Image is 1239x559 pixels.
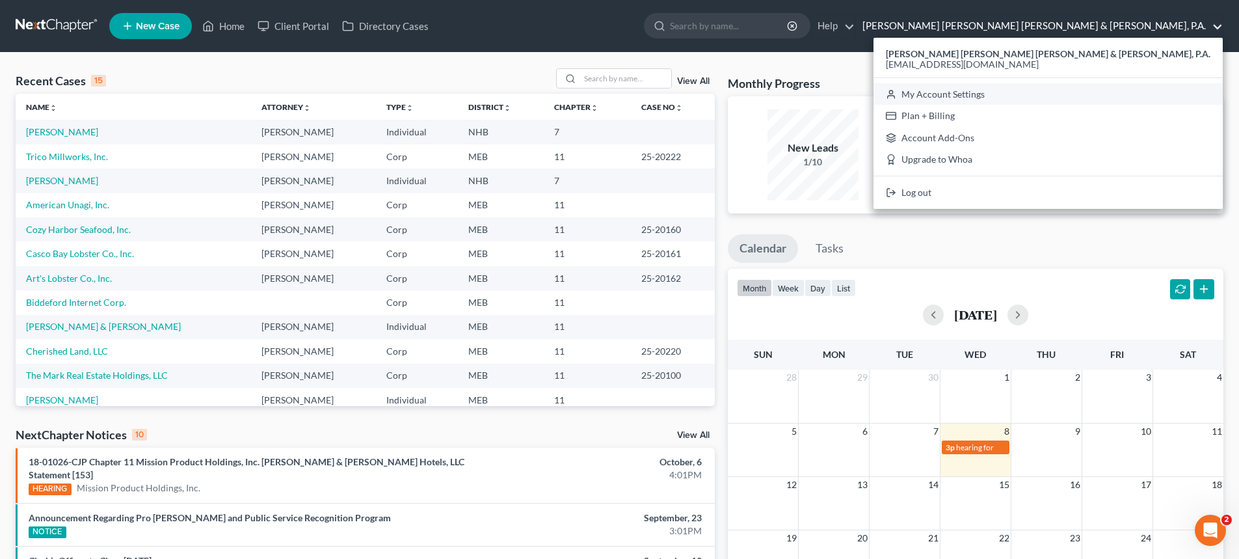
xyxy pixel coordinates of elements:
a: Art's Lobster Co., Inc. [26,273,112,284]
a: Case Nounfold_more [641,102,683,112]
a: Mission Product Holdings, Inc. [77,482,200,495]
td: Individual [376,169,458,193]
a: Calendar [728,234,798,263]
span: 5 [790,424,798,439]
td: NHB [458,120,544,144]
td: MEB [458,193,544,217]
span: Sat [1180,349,1196,360]
a: 18-01026-CJP Chapter 11 Mission Product Holdings, Inc. [PERSON_NAME] & [PERSON_NAME] Hotels, LLC ... [29,456,464,480]
a: View All [677,431,710,440]
a: Districtunfold_more [468,102,511,112]
td: 11 [544,241,631,266]
td: MEB [458,217,544,241]
i: unfold_more [675,104,683,112]
iframe: Intercom live chat [1195,515,1226,546]
span: Sun [754,349,773,360]
td: MEB [458,315,544,339]
td: 11 [544,144,631,169]
td: MEB [458,339,544,363]
span: 11 [1210,424,1223,439]
a: Home [196,14,251,38]
span: 10 [1139,424,1152,439]
td: [PERSON_NAME] [251,388,376,412]
span: Mon [823,349,846,360]
input: Search by name... [580,69,671,88]
span: 3p [946,443,955,452]
td: 25-20162 [631,266,715,290]
td: Corp [376,339,458,363]
span: 29 [856,370,869,385]
span: 22 [998,530,1011,546]
td: 11 [544,193,631,217]
span: 12 [785,477,798,493]
a: My Account Settings [873,83,1223,105]
td: 25-20161 [631,241,715,266]
i: unfold_more [591,104,598,112]
a: American Unagi, Inc. [26,199,109,210]
i: unfold_more [303,104,311,112]
span: 16 [1069,477,1082,493]
div: NextChapter Notices [16,427,147,443]
td: 25-20220 [631,339,715,363]
strong: [PERSON_NAME] [PERSON_NAME] [PERSON_NAME] & [PERSON_NAME], P.A. [886,48,1210,59]
i: unfold_more [49,104,57,112]
a: [PERSON_NAME] [PERSON_NAME] [PERSON_NAME] & [PERSON_NAME], P.A. [856,14,1223,38]
a: [PERSON_NAME] [26,175,98,186]
td: [PERSON_NAME] [251,193,376,217]
a: Casco Bay Lobster Co., Inc. [26,248,134,259]
td: Individual [376,120,458,144]
div: 1/10 [767,156,859,169]
span: 18 [1210,477,1223,493]
span: Thu [1037,349,1056,360]
span: 15 [998,477,1011,493]
td: 25-20100 [631,364,715,388]
div: Recent Cases [16,73,106,89]
a: [PERSON_NAME] [26,126,98,137]
td: 11 [544,364,631,388]
a: [PERSON_NAME] [26,394,98,405]
a: Typeunfold_more [386,102,414,112]
span: Fri [1110,349,1124,360]
td: [PERSON_NAME] [251,169,376,193]
a: View All [677,77,710,86]
a: Tasks [804,234,855,263]
td: 11 [544,388,631,412]
a: Cherished Land, LLC [26,346,108,357]
div: HEARING [29,484,72,495]
span: 21 [927,530,940,546]
span: 17 [1139,477,1152,493]
span: 19 [785,530,798,546]
td: [PERSON_NAME] [251,217,376,241]
td: [PERSON_NAME] [251,364,376,388]
td: Individual [376,388,458,412]
span: 20 [856,530,869,546]
a: The Mark Real Estate Holdings, LLC [26,370,168,381]
span: 23 [1069,530,1082,546]
td: Corp [376,241,458,266]
span: 4 [1216,370,1223,385]
span: 1 [1003,370,1011,385]
td: Corp [376,193,458,217]
td: Corp [376,144,458,169]
td: 11 [544,290,631,314]
td: 11 [544,315,631,339]
span: 8 [1003,424,1011,439]
td: MEB [458,144,544,169]
td: [PERSON_NAME] [251,339,376,363]
i: unfold_more [406,104,414,112]
span: 9 [1074,424,1082,439]
a: Biddeford Internet Corp. [26,297,126,308]
button: day [805,279,831,297]
td: Corp [376,266,458,290]
span: 2 [1221,515,1232,525]
a: Nameunfold_more [26,102,57,112]
a: Cozy Harbor Seafood, Inc. [26,224,131,235]
td: Corp [376,290,458,314]
td: 11 [544,339,631,363]
span: 13 [856,477,869,493]
td: 11 [544,266,631,290]
td: 25-20160 [631,217,715,241]
button: week [772,279,805,297]
span: 7 [932,424,940,439]
td: [PERSON_NAME] [251,266,376,290]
